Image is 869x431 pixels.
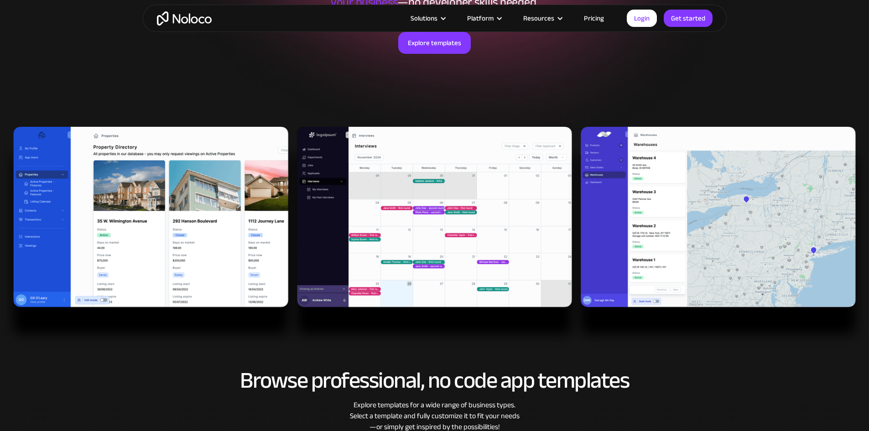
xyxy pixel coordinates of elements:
div: Resources [523,12,554,24]
h2: Browse professional, no code app templates [152,368,718,393]
div: Platform [456,12,512,24]
div: Resources [512,12,572,24]
div: Solutions [399,12,456,24]
a: Login [627,10,657,27]
div: Solutions [411,12,437,24]
div: Platform [467,12,494,24]
a: home [157,11,212,26]
a: Get started [664,10,713,27]
a: Pricing [572,12,615,24]
a: Explore templates [398,32,471,54]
